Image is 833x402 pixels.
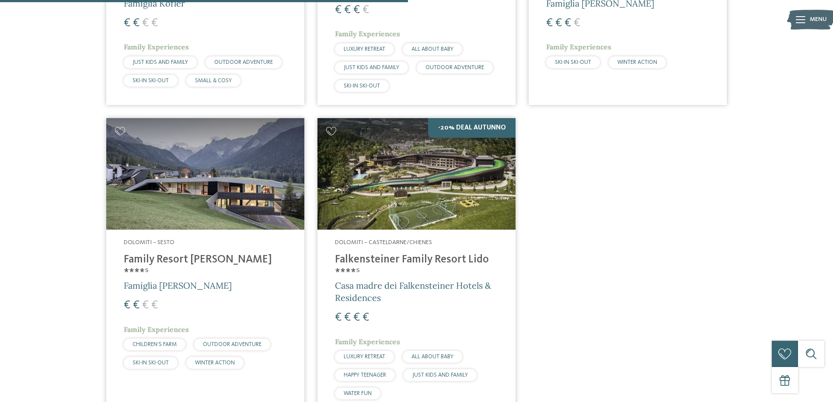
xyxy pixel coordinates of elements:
[106,118,304,230] img: Family Resort Rainer ****ˢ
[317,118,516,230] img: Cercate un hotel per famiglie? Qui troverete solo i migliori!
[353,4,360,16] span: €
[344,391,372,396] span: WATER FUN
[151,300,158,311] span: €
[555,17,562,29] span: €
[335,280,491,303] span: Casa madre dei Falkensteiner Hotels & Residences
[546,42,611,51] span: Family Experiences
[335,29,400,38] span: Family Experiences
[344,65,399,70] span: JUST KIDS AND FAMILY
[335,239,432,245] span: Dolomiti – Casteldarne/Chienes
[142,17,149,29] span: €
[124,325,189,334] span: Family Experiences
[124,280,232,291] span: Famiglia [PERSON_NAME]
[617,59,657,65] span: WINTER ACTION
[555,59,591,65] span: SKI-IN SKI-OUT
[195,78,232,84] span: SMALL & COSY
[353,312,360,323] span: €
[132,78,169,84] span: SKI-IN SKI-OUT
[203,342,261,347] span: OUTDOOR ADVENTURE
[124,300,130,311] span: €
[132,342,177,347] span: CHILDREN’S FARM
[195,360,235,366] span: WINTER ACTION
[335,337,400,346] span: Family Experiences
[133,17,139,29] span: €
[362,312,369,323] span: €
[142,300,149,311] span: €
[344,372,386,378] span: HAPPY TEENAGER
[546,17,553,29] span: €
[133,300,139,311] span: €
[411,354,453,360] span: ALL ABOUT BABY
[151,17,158,29] span: €
[124,42,189,51] span: Family Experiences
[565,17,571,29] span: €
[214,59,273,65] span: OUTDOOR ADVENTURE
[425,65,484,70] span: OUTDOOR ADVENTURE
[335,4,342,16] span: €
[344,83,380,89] span: SKI-IN SKI-OUT
[344,354,385,360] span: LUXURY RETREAT
[335,253,498,280] h4: Falkensteiner Family Resort Lido ****ˢ
[344,4,351,16] span: €
[124,239,174,245] span: Dolomiti – Sesto
[124,253,287,280] h4: Family Resort [PERSON_NAME] ****ˢ
[344,312,351,323] span: €
[132,59,188,65] span: JUST KIDS AND FAMILY
[411,46,453,52] span: ALL ABOUT BABY
[344,46,385,52] span: LUXURY RETREAT
[124,17,130,29] span: €
[335,312,342,323] span: €
[132,360,169,366] span: SKI-IN SKI-OUT
[574,17,580,29] span: €
[412,372,468,378] span: JUST KIDS AND FAMILY
[362,4,369,16] span: €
